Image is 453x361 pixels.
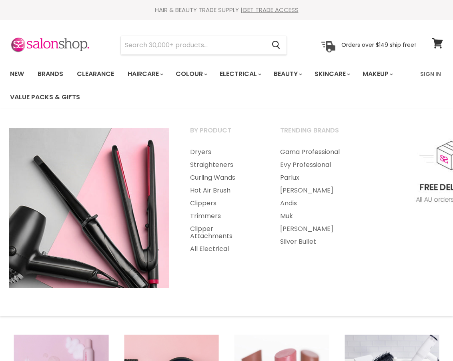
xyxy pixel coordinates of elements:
[357,66,398,82] a: Makeup
[4,89,86,106] a: Value Packs & Gifts
[71,66,120,82] a: Clearance
[214,66,266,82] a: Electrical
[32,66,69,82] a: Brands
[341,41,416,48] p: Orders over $149 ship free!
[309,66,355,82] a: Skincare
[122,66,168,82] a: Haircare
[121,36,265,54] input: Search
[268,66,307,82] a: Beauty
[120,36,287,55] form: Product
[170,66,212,82] a: Colour
[415,66,446,82] a: Sign In
[4,66,30,82] a: New
[265,36,287,54] button: Search
[4,62,415,109] ul: Main menu
[243,6,299,14] a: GET TRADE ACCESS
